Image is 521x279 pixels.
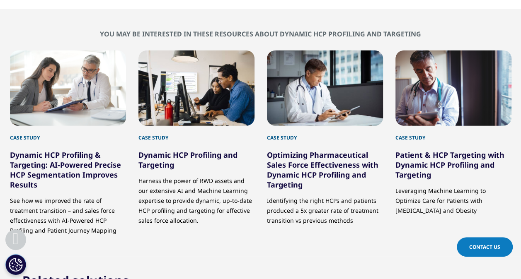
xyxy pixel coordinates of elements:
a: Optimizing Pharmaceutical Sales Force Effectiveness with Dynamic HCP Profiling and Targeting [267,150,378,190]
div: Case Study [267,126,383,142]
p: See how we improved the rate of treatment transition – and sales force effectiveness with AI-Powe... [10,190,126,236]
a: Dynamic HCP Profiling and Targeting [138,150,237,170]
p: Harness the power of RWD assets and our extensive AI and Machine Learning expertise to provide dy... [138,170,254,226]
div: Case Study [138,126,254,142]
span: Contact Us [469,243,500,250]
a: Contact Us [457,237,513,257]
p: Leveraging Machine Learning to Optimize Care for Patients with [MEDICAL_DATA] and Obesity [395,180,511,216]
div: Case Study [10,126,126,142]
p: Identifying the right HCPs and patients produced a 5x greater rate of treatment transition vs pre... [267,190,383,226]
a: Dynamic HCP Profiling & Targeting: AI-Powered Precise HCP Segmentation Improves Results [10,150,121,190]
h2: YOU MAY BE INTERESTED IN THESE RESOURCES ABOUT DYNAMIC HCP PROFILING AND TARGETING [16,30,505,38]
a: Patient & HCP Targeting with Dynamic HCP Profiling and Targeting [395,150,504,180]
button: Cookies Settings [5,254,26,275]
div: Case Study [395,126,511,142]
